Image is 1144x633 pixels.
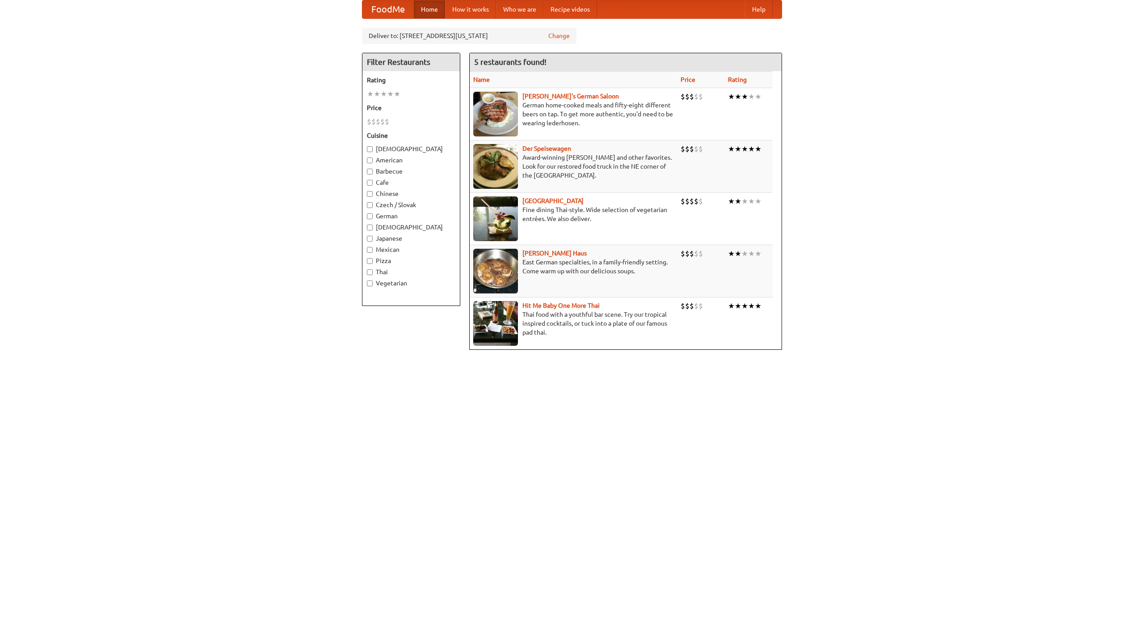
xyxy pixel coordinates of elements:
input: Japanese [367,236,373,242]
li: ★ [735,92,741,102]
li: $ [681,301,685,311]
li: ★ [735,301,741,311]
li: ★ [748,144,755,154]
li: ★ [755,196,761,206]
a: Rating [728,76,747,83]
li: ★ [735,144,741,154]
a: Hit Me Baby One More Thai [522,302,600,309]
b: [PERSON_NAME]'s German Saloon [522,93,619,100]
li: $ [690,301,694,311]
li: ★ [367,89,374,99]
label: Pizza [367,256,455,265]
li: $ [698,92,703,102]
a: Help [745,0,773,18]
a: Price [681,76,695,83]
input: Pizza [367,258,373,264]
label: Mexican [367,245,455,254]
a: Name [473,76,490,83]
li: ★ [748,92,755,102]
label: Cafe [367,178,455,187]
h5: Price [367,103,455,112]
div: Deliver to: [STREET_ADDRESS][US_STATE] [362,28,576,44]
li: $ [380,117,385,127]
input: Vegetarian [367,280,373,286]
li: ★ [728,249,735,259]
li: ★ [755,144,761,154]
li: ★ [741,301,748,311]
input: German [367,213,373,219]
b: [GEOGRAPHIC_DATA] [522,197,584,204]
input: [DEMOGRAPHIC_DATA] [367,225,373,230]
img: satay.jpg [473,196,518,241]
li: ★ [728,196,735,206]
li: $ [367,117,371,127]
label: Barbecue [367,167,455,176]
li: $ [685,301,690,311]
label: German [367,212,455,221]
label: Vegetarian [367,279,455,288]
li: $ [690,144,694,154]
li: ★ [380,89,387,99]
li: $ [385,117,389,127]
img: speisewagen.jpg [473,144,518,189]
label: American [367,156,455,165]
li: $ [694,92,698,102]
p: German home-cooked meals and fifty-eight different beers on tap. To get more authentic, you'd nee... [473,101,673,127]
label: [DEMOGRAPHIC_DATA] [367,223,455,232]
li: $ [685,196,690,206]
li: ★ [741,92,748,102]
li: ★ [748,249,755,259]
li: $ [698,144,703,154]
input: [DEMOGRAPHIC_DATA] [367,146,373,152]
input: Mexican [367,247,373,253]
li: $ [698,301,703,311]
label: [DEMOGRAPHIC_DATA] [367,144,455,153]
li: $ [694,196,698,206]
p: Thai food with a youthful bar scene. Try our tropical inspired cocktails, or tuck into a plate of... [473,310,673,337]
label: Thai [367,268,455,276]
li: ★ [728,301,735,311]
li: $ [681,92,685,102]
li: $ [690,196,694,206]
a: Recipe videos [543,0,597,18]
li: ★ [387,89,394,99]
a: FoodMe [362,0,414,18]
input: Cafe [367,180,373,186]
input: Chinese [367,191,373,197]
input: Barbecue [367,169,373,174]
a: Home [414,0,445,18]
label: Czech / Slovak [367,200,455,209]
li: ★ [735,249,741,259]
li: ★ [735,196,741,206]
input: American [367,157,373,163]
li: ★ [755,92,761,102]
p: Fine dining Thai-style. Wide selection of vegetarian entrées. We also deliver. [473,205,673,223]
li: $ [681,144,685,154]
li: ★ [728,144,735,154]
li: $ [681,249,685,259]
img: kohlhaus.jpg [473,249,518,293]
li: $ [694,301,698,311]
li: $ [690,249,694,259]
a: How it works [445,0,496,18]
li: $ [685,249,690,259]
li: ★ [748,196,755,206]
p: East German specialties, in a family-friendly setting. Come warm up with our delicious soups. [473,258,673,276]
li: $ [685,92,690,102]
li: ★ [755,301,761,311]
a: Who we are [496,0,543,18]
input: Czech / Slovak [367,202,373,208]
li: ★ [728,92,735,102]
a: Change [548,31,570,40]
ng-pluralize: 5 restaurants found! [474,58,547,66]
li: $ [698,196,703,206]
li: $ [685,144,690,154]
li: ★ [755,249,761,259]
li: ★ [741,144,748,154]
b: Der Speisewagen [522,145,571,152]
a: [PERSON_NAME] Haus [522,250,587,257]
li: $ [690,92,694,102]
label: Chinese [367,189,455,198]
